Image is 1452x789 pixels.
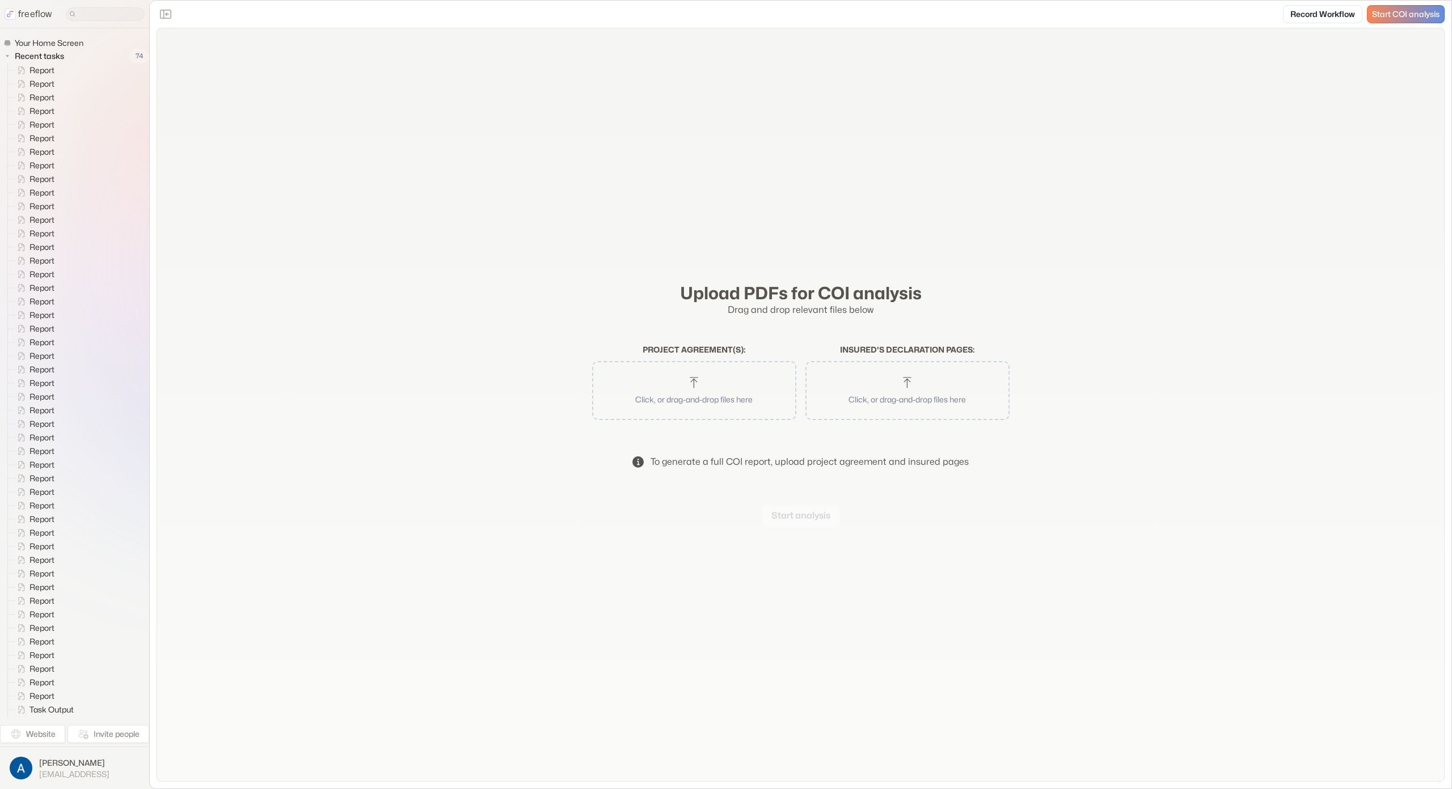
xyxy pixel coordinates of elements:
[8,390,59,404] a: Report
[27,554,58,566] span: Report
[8,417,59,431] a: Report
[27,337,58,348] span: Report
[7,754,142,782] button: [PERSON_NAME][EMAIL_ADDRESS]
[27,609,58,620] span: Report
[8,213,59,227] a: Report
[27,65,58,76] span: Report
[8,104,59,118] a: Report
[27,622,58,634] span: Report
[3,37,88,49] a: Your Home Screen
[8,172,59,186] a: Report
[39,769,109,779] span: [EMAIL_ADDRESS]
[8,308,59,322] a: Report
[27,119,58,130] span: Report
[27,228,58,239] span: Report
[27,105,58,117] span: Report
[27,677,58,688] span: Report
[820,393,995,405] p: Click, or drag-and-drop files here
[27,146,58,158] span: Report
[27,418,58,430] span: Report
[8,349,59,363] a: Report
[8,322,59,336] a: Report
[8,159,59,172] a: Report
[8,689,59,703] a: Report
[8,648,59,662] a: Report
[8,91,59,104] a: Report
[27,432,58,443] span: Report
[27,595,58,606] span: Report
[8,662,59,676] a: Report
[8,376,59,390] a: Report
[8,404,59,417] a: Report
[1283,5,1362,23] a: Record Workflow
[8,553,59,567] a: Report
[8,63,59,77] a: Report
[27,255,58,266] span: Report
[27,350,58,362] span: Report
[8,499,59,512] a: Report
[8,526,59,540] a: Report
[27,690,58,702] span: Report
[27,377,58,389] span: Report
[651,455,969,469] div: To generate a full COI report, upload project agreement and insured pages
[8,295,59,308] a: Report
[8,703,78,716] a: Task Output
[27,514,58,525] span: Report
[27,92,58,103] span: Report
[8,485,59,499] a: Report
[8,716,78,730] a: Task Output
[8,594,59,608] a: Report
[27,201,58,212] span: Report
[8,77,59,91] a: Report
[8,145,59,159] a: Report
[27,173,58,185] span: Report
[27,241,58,253] span: Report
[157,5,175,23] button: Close the sidebar
[27,568,58,579] span: Report
[18,7,52,21] p: freeflow
[8,635,59,648] a: Report
[27,500,58,511] span: Report
[27,405,58,416] span: Report
[27,269,58,280] span: Report
[8,363,59,376] a: Report
[27,323,58,334] span: Report
[607,393,782,405] p: Click, or drag-and-drop files here
[762,504,839,527] button: Start analysis
[8,458,59,472] a: Report
[27,459,58,470] span: Report
[592,283,1010,303] h2: Upload PDFs for COI analysis
[8,540,59,553] a: Report
[10,757,32,779] img: profile
[5,7,52,21] a: freeflow
[39,757,109,769] span: [PERSON_NAME]
[27,187,58,198] span: Report
[27,160,58,171] span: Report
[8,444,59,458] a: Report
[592,303,1010,317] p: Drag and drop relevant files below
[27,486,58,498] span: Report
[8,131,59,145] a: Report
[27,636,58,647] span: Report
[8,118,59,131] a: Report
[27,214,58,226] span: Report
[8,580,59,594] a: Report
[8,254,59,268] a: Report
[8,512,59,526] a: Report
[27,391,58,402] span: Report
[8,336,59,349] a: Report
[592,345,796,355] h2: Project agreement(s) :
[130,49,149,63] span: 74
[12,37,87,49] span: Your Home Screen
[67,725,149,743] button: Invite people
[8,608,59,621] a: Report
[27,446,58,457] span: Report
[27,650,58,661] span: Report
[8,676,59,689] a: Report
[8,621,59,635] a: Report
[27,296,58,307] span: Report
[3,49,69,63] button: Recent tasks
[8,268,59,281] a: Report
[27,704,77,715] span: Task Output
[811,367,1004,414] button: Click, or drag-and-drop files here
